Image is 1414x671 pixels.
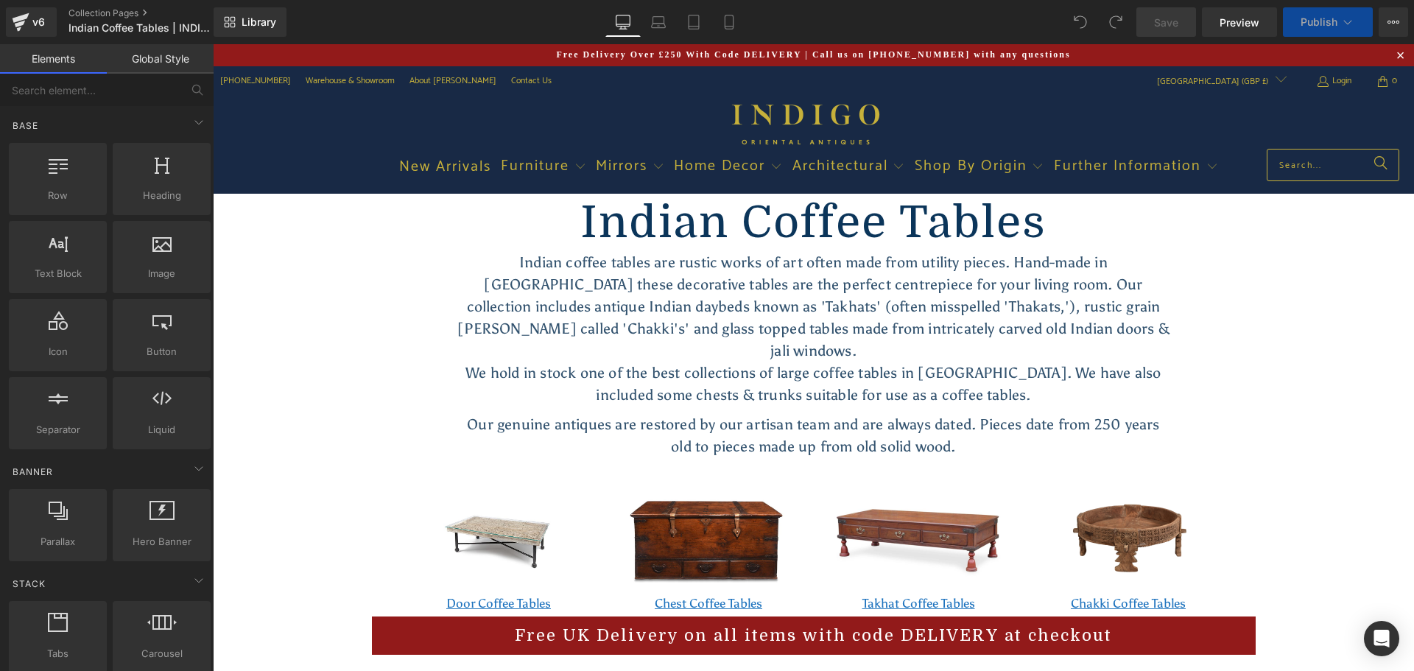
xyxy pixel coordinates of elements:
summary: Mirrors [383,105,451,142]
a: Collection Pages [68,7,238,19]
img: Iron Bound Teak Chest from Saurashtra - 19thC | Indigo Antiques [391,432,601,550]
a: Login [1103,28,1139,46]
span: Separator [13,422,102,438]
strong: Free Delivery Over £250 With Code DELIVERY | Call us on [PHONE_NUMBER] with any questions [343,5,857,15]
a: Chakki Coffee Tables [811,550,1021,568]
span: Tabs [13,646,102,661]
h1: Indian Coffee Tables [159,161,1043,196]
span: Icon [13,344,102,359]
span: Button [117,344,206,359]
summary: Furniture [288,105,373,142]
span: Indian Coffee Tables | INDIGO ANTIQUES [68,22,210,34]
span: Carousel [117,646,206,661]
a: About [PERSON_NAME] [197,28,284,46]
nav: Translation missing: en.navigation.header.main_nav [186,105,1005,142]
span: Heading [117,188,206,203]
button: [GEOGRAPHIC_DATA] (GBP £) [932,22,1074,52]
span: Text Block [13,266,102,281]
button: Redo [1101,7,1130,37]
span: Banner [11,465,54,479]
button: Search [1150,105,1186,137]
span: 0 [1175,22,1188,52]
img: Indigo Antiques [518,59,669,102]
a: New Library [214,7,286,37]
span: Shop By Origin [702,110,815,134]
span: Publish [1301,16,1337,28]
span: Door Coffee Tables [233,550,338,568]
span: Takhat Coffee Tables [650,550,762,568]
span: Further Information [841,110,988,134]
a: 0 [1150,22,1201,52]
a: [PHONE_NUMBER] [7,28,78,46]
a: Chest Coffee Tables [391,550,601,568]
span: Liquid [117,422,206,438]
span: Image [117,266,206,281]
a: Mobile [711,7,747,37]
a: Global Style [107,44,214,74]
summary: Shop By Origin [702,105,831,142]
span: New Arrivals [186,110,278,135]
a: Door Coffee Tables [181,550,391,568]
button: Undo [1066,7,1095,37]
input: Search... [1054,105,1186,137]
span: Base [11,119,40,133]
summary: Further Information [841,105,1005,142]
span: Stack [11,577,47,591]
summary: Home Decor [461,105,569,142]
a: Takhat Coffee Tables [601,550,811,568]
div: Open Intercom Messenger [1364,621,1399,656]
p: Indian coffee tables are rustic works of art often made from utility pieces. Hand-made in [GEOGRA... [244,207,958,317]
span: Furniture [288,110,356,134]
span: Save [1154,15,1178,30]
p: We hold in stock one of the best collections of large coffee tables in [GEOGRAPHIC_DATA]. We have... [244,317,958,362]
span: Our genuine antiques are restored by our artisan team and are always dated. Pieces date from 250 ... [254,371,946,411]
button: Publish [1283,7,1373,37]
span: Chakki Coffee Tables [858,550,973,568]
summary: Architectural [580,105,692,142]
a: Warehouse & Showroom [93,28,182,46]
a: New Arrivals [186,105,278,141]
a: Laptop [641,7,676,37]
a: v6 [6,7,57,37]
button: More [1379,7,1408,37]
span: Home Decor [461,110,552,134]
span: Mirrors [383,110,435,134]
span: Parallax [13,534,102,549]
span: Library [242,15,276,29]
a: Preview [1202,7,1277,37]
a: Desktop [605,7,641,37]
h4: Free UK Delivery on all items with code DELIVERY at checkout [159,576,1043,607]
a: Contact Us [298,28,339,46]
span: Architectural [580,110,675,134]
span: Row [13,188,102,203]
img: Painted Indian Chests. This antique painted Indian chest is glorious. [181,432,391,550]
span: Preview [1220,15,1259,30]
span: Chest Coffee Tables [442,550,549,568]
span: Hero Banner [117,534,206,549]
div: v6 [29,13,48,32]
a: Tablet [676,7,711,37]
